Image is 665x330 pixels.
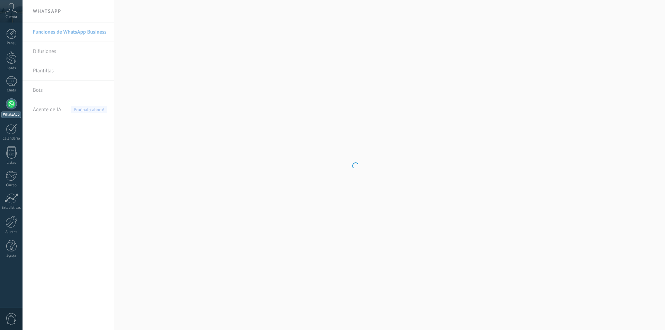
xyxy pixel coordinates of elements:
[1,41,21,46] div: Panel
[1,66,21,71] div: Leads
[1,161,21,165] div: Listas
[1,254,21,259] div: Ayuda
[1,230,21,234] div: Ajustes
[1,183,21,188] div: Correo
[1,136,21,141] div: Calendario
[1,88,21,93] div: Chats
[6,15,17,19] span: Cuenta
[1,112,21,118] div: WhatsApp
[1,206,21,210] div: Estadísticas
